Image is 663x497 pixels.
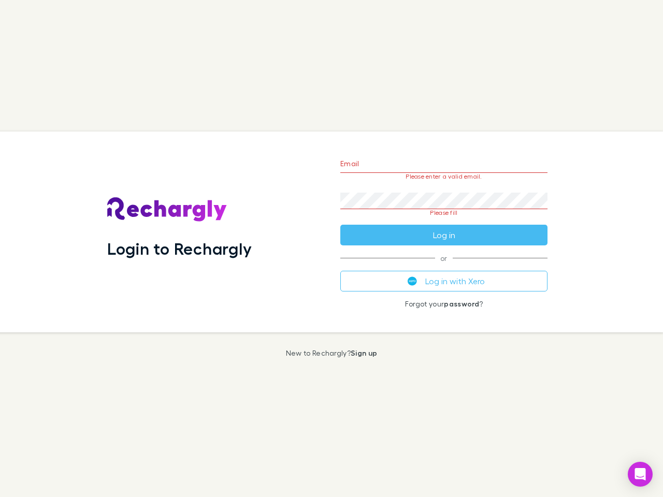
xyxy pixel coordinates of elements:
p: Forgot your ? [340,300,547,308]
span: or [340,258,547,258]
button: Log in with Xero [340,271,547,291]
img: Xero's logo [408,276,417,286]
h1: Login to Rechargly [107,239,252,258]
p: Please enter a valid email. [340,173,547,180]
a: Sign up [351,348,377,357]
a: password [444,299,479,308]
button: Log in [340,225,547,245]
div: Open Intercom Messenger [628,462,653,487]
p: New to Rechargly? [286,349,378,357]
img: Rechargly's Logo [107,197,227,222]
p: Please fill [340,209,547,216]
